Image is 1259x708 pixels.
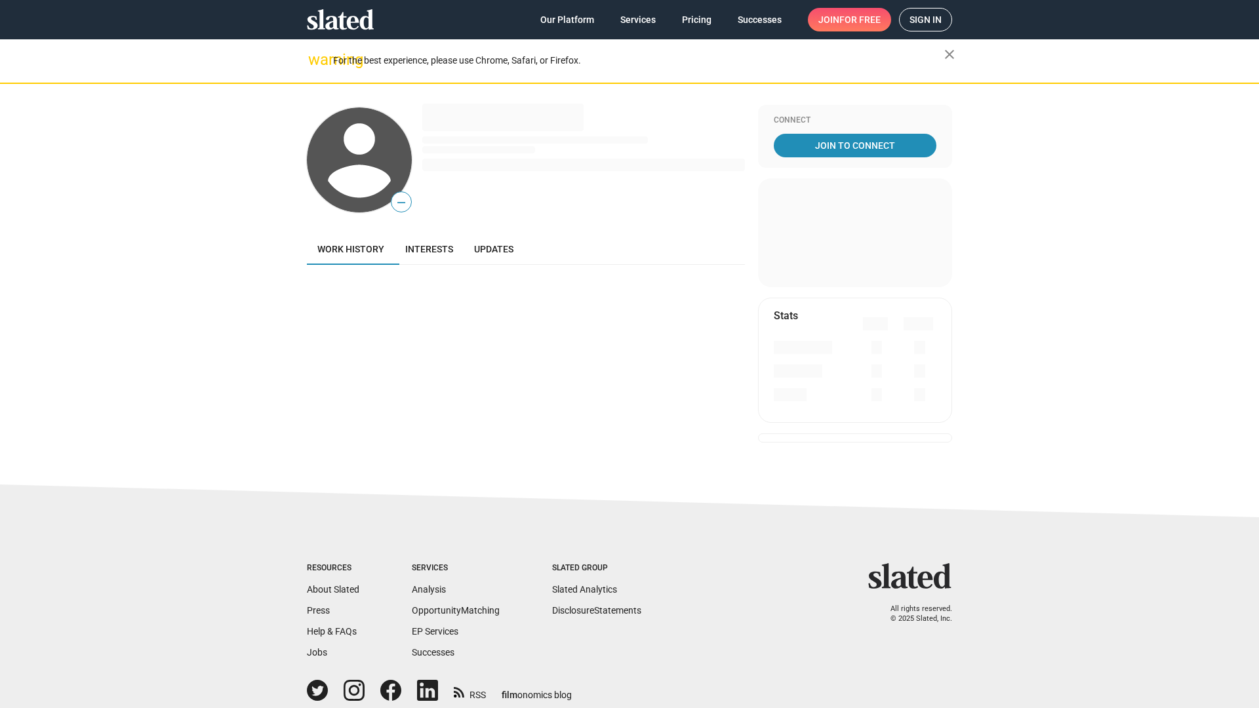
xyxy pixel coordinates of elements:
a: Our Platform [530,8,605,31]
a: Joinfor free [808,8,891,31]
span: for free [839,8,881,31]
div: Services [412,563,500,574]
div: Resources [307,563,359,574]
a: RSS [454,681,486,701]
a: Updates [464,233,524,265]
a: Work history [307,233,395,265]
span: Updates [474,244,513,254]
a: Pricing [671,8,722,31]
span: Interests [405,244,453,254]
span: Services [620,8,656,31]
div: Connect [774,115,936,126]
a: Slated Analytics [552,584,617,595]
mat-icon: warning [308,52,324,68]
a: Join To Connect [774,134,936,157]
span: — [391,194,411,211]
a: Interests [395,233,464,265]
span: Work history [317,244,384,254]
a: Jobs [307,647,327,658]
a: OpportunityMatching [412,605,500,616]
span: Pricing [682,8,711,31]
a: Analysis [412,584,446,595]
div: For the best experience, please use Chrome, Safari, or Firefox. [333,52,944,69]
a: Successes [727,8,792,31]
p: All rights reserved. © 2025 Slated, Inc. [877,604,952,623]
a: filmonomics blog [502,678,572,701]
a: DisclosureStatements [552,605,641,616]
a: Services [610,8,666,31]
mat-card-title: Stats [774,309,798,323]
mat-icon: close [942,47,957,62]
span: Join To Connect [776,134,934,157]
a: Sign in [899,8,952,31]
span: Successes [738,8,782,31]
a: Help & FAQs [307,626,357,637]
a: EP Services [412,626,458,637]
span: Our Platform [540,8,594,31]
a: About Slated [307,584,359,595]
a: Successes [412,647,454,658]
a: Press [307,605,330,616]
span: film [502,690,517,700]
span: Join [818,8,881,31]
div: Slated Group [552,563,641,574]
span: Sign in [909,9,942,31]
